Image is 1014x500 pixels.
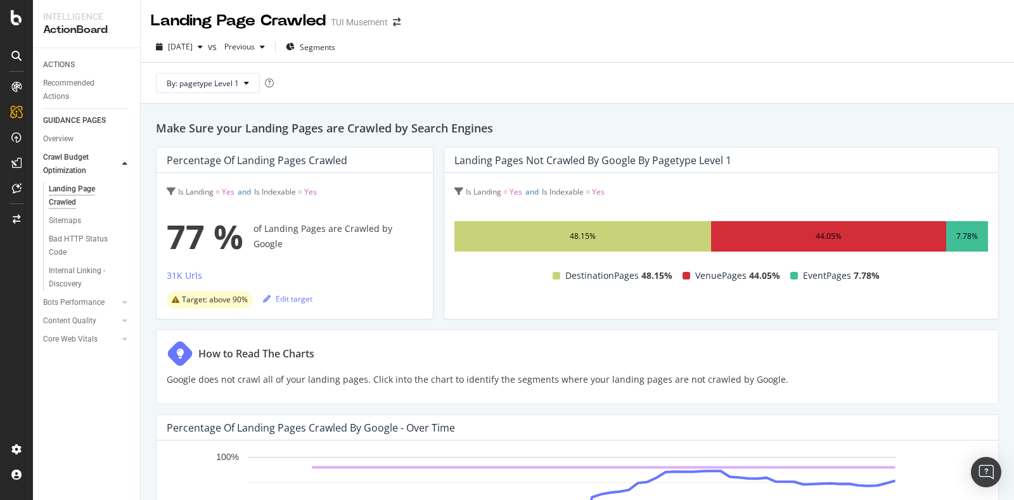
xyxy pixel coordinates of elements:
[167,421,455,434] div: Percentage of Landing Pages Crawled by Google - Over Time
[151,10,326,32] div: Landing Page Crawled
[49,183,131,209] a: Landing Page Crawled
[43,314,96,328] div: Content Quality
[43,296,119,309] a: Bots Performance
[167,269,202,282] div: 31K Urls
[49,233,120,259] div: Bad HTTP Status Code
[49,214,131,228] a: Sitemaps
[49,264,121,291] div: Internal Linking - Discovery
[156,73,260,93] button: By: pagetype Level 1
[43,333,98,346] div: Core Web Vitals
[167,211,423,262] div: of Landing Pages are Crawled by Google
[304,186,317,197] span: Yes
[219,37,270,57] button: Previous
[43,296,105,309] div: Bots Performance
[238,186,251,197] span: and
[43,333,119,346] a: Core Web Vitals
[592,186,605,197] span: Yes
[393,18,401,27] div: arrow-right-arrow-left
[43,151,109,177] div: Crawl Budget Optimization
[49,214,81,228] div: Sitemaps
[216,452,239,463] text: 100%
[298,186,302,197] span: =
[510,186,522,197] span: Yes
[43,77,131,103] a: Recommended Actions
[803,268,851,283] span: EventPages
[167,211,243,262] span: 77 %
[503,186,508,197] span: =
[167,78,239,89] span: By: pagetype Level 1
[49,183,119,209] div: Landing Page Crawled
[43,58,75,72] div: ACTIONS
[219,41,255,52] span: Previous
[215,186,220,197] span: =
[570,229,596,244] div: 48.15%
[454,154,731,167] div: Landing Pages not Crawled by Google by pagetype Level 1
[43,132,74,146] div: Overview
[43,151,119,177] a: Crawl Budget Optimization
[43,23,130,37] div: ActionBoard
[816,229,842,244] div: 44.05%
[281,37,340,57] button: Segments
[43,77,119,103] div: Recommended Actions
[956,229,978,244] div: 7.78%
[466,186,501,197] span: Is Landing
[49,264,131,291] a: Internal Linking - Discovery
[565,268,639,283] span: DestinationPages
[43,314,119,328] a: Content Quality
[198,346,314,361] div: How to Read The Charts
[525,186,539,197] span: and
[151,37,208,57] button: [DATE]
[300,42,335,53] span: Segments
[168,41,193,52] span: 2025 Aug. 20th
[43,114,106,127] div: GUIDANCE PAGES
[43,132,131,146] a: Overview
[263,288,312,309] button: Edit target
[43,10,130,23] div: Intelligence
[182,296,248,304] span: Target: above 90%
[542,186,584,197] span: Is Indexable
[254,186,296,197] span: Is Indexable
[749,268,780,283] span: 44.05%
[156,119,999,137] h2: Make Sure your Landing Pages are Crawled by Search Engines
[854,268,880,283] span: 7.78%
[263,293,312,304] div: Edit target
[167,291,253,309] div: warning label
[331,16,388,29] div: TUI Musement
[43,114,131,127] a: GUIDANCE PAGES
[222,186,234,197] span: Yes
[43,58,131,72] a: ACTIONS
[586,186,590,197] span: =
[49,233,131,259] a: Bad HTTP Status Code
[178,186,214,197] span: Is Landing
[641,268,672,283] span: 48.15%
[971,457,1001,487] div: Open Intercom Messenger
[167,372,788,387] p: Google does not crawl all of your landing pages. Click into the chart to identify the segments wh...
[695,268,747,283] span: VenuePages
[167,268,202,288] button: 31K Urls
[208,41,219,53] span: vs
[167,154,347,167] div: Percentage of Landing Pages Crawled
